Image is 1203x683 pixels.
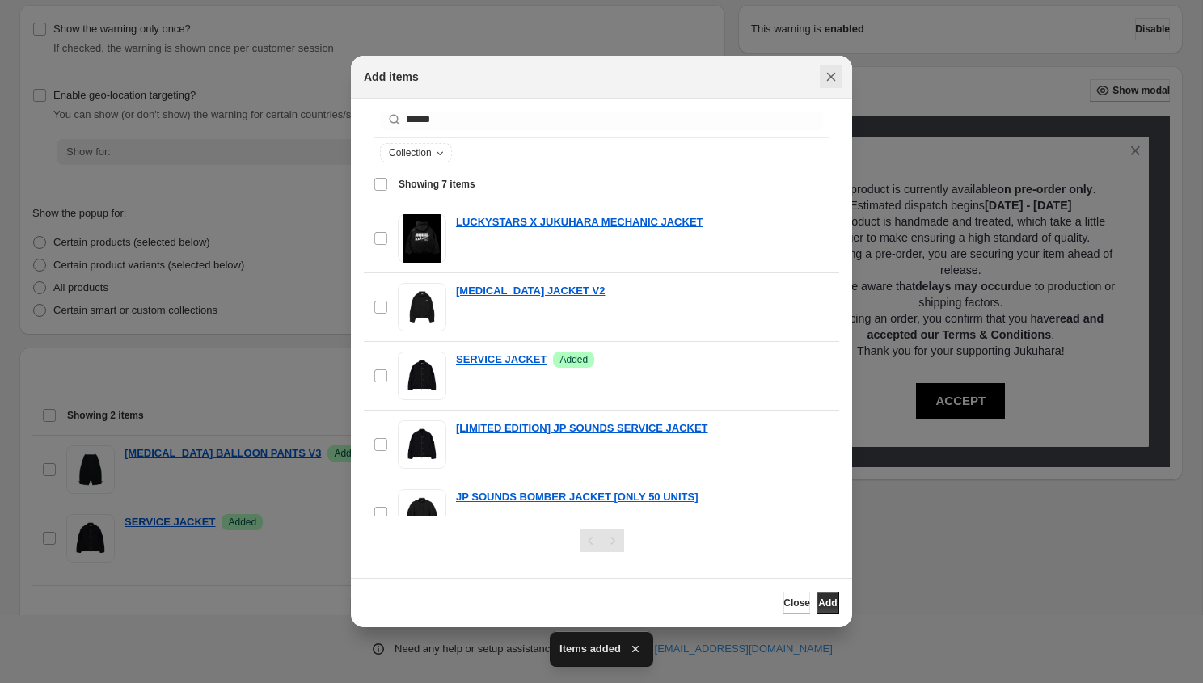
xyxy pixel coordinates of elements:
[783,592,810,614] button: Close
[399,178,475,191] span: Showing 7 items
[456,489,699,505] a: JP SOUNDS BOMBER JACKET [ONLY 50 UNITS]
[456,214,703,230] a: LUCKYSTARS X JUKUHARA MECHANIC JACKET
[456,420,708,436] a: [LIMITED EDITION] JP SOUNDS SERVICE JACKET
[559,641,621,657] span: Items added
[456,352,547,368] a: SERVICE JACKET
[817,592,839,614] button: Add
[456,283,605,299] a: [MEDICAL_DATA] JACKET V2
[381,144,451,162] button: Collection
[818,597,837,609] span: Add
[389,146,432,159] span: Collection
[783,597,810,609] span: Close
[559,353,588,366] span: Added
[364,69,419,85] h2: Add items
[820,65,842,88] button: Close
[580,529,624,552] nav: Pagination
